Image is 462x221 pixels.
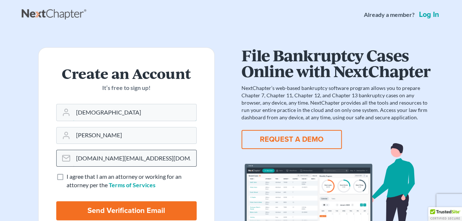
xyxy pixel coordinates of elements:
[364,11,415,19] strong: Already a member?
[56,65,197,81] h2: Create an Account
[73,104,196,120] input: First Name
[241,47,430,79] h1: File Bankruptcy Cases Online with NextChapter
[73,150,196,166] input: Email Address
[428,207,462,221] div: TrustedSite Certified
[67,173,182,188] span: I agree that I am an attorney or working for an attorney per the
[241,84,430,121] p: NextChapter’s web-based bankruptcy software program allows you to prepare Chapter 7, Chapter 11, ...
[56,84,197,92] p: It’s free to sign up!
[56,201,197,220] input: Send Verification Email
[241,130,342,149] button: REQUEST A DEMO
[418,11,441,18] a: Log in
[73,127,196,144] input: Last Name
[109,181,155,188] a: Terms of Services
